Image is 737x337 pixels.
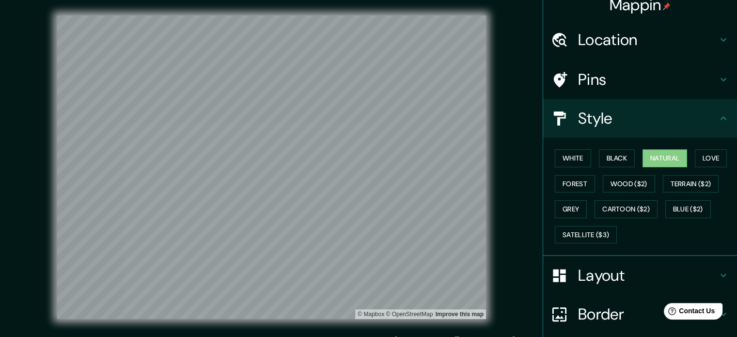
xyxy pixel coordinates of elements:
canvas: Map [57,16,486,319]
button: Wood ($2) [603,175,655,193]
a: OpenStreetMap [386,311,433,318]
h4: Pins [578,70,718,89]
button: Cartoon ($2) [595,200,658,218]
button: Forest [555,175,595,193]
h4: Border [578,305,718,324]
div: Style [543,99,737,138]
div: Location [543,20,737,59]
button: White [555,149,591,167]
a: Map feedback [436,311,484,318]
button: Satellite ($3) [555,226,617,244]
button: Grey [555,200,587,218]
div: Border [543,295,737,334]
button: Love [695,149,727,167]
h4: Location [578,30,718,49]
div: Pins [543,60,737,99]
img: pin-icon.png [663,2,671,10]
h4: Layout [578,266,718,285]
div: Layout [543,256,737,295]
button: Terrain ($2) [663,175,719,193]
button: Natural [643,149,687,167]
button: Blue ($2) [665,200,711,218]
button: Black [599,149,635,167]
iframe: Help widget launcher [651,299,726,326]
a: Mapbox [358,311,384,318]
h4: Style [578,109,718,128]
